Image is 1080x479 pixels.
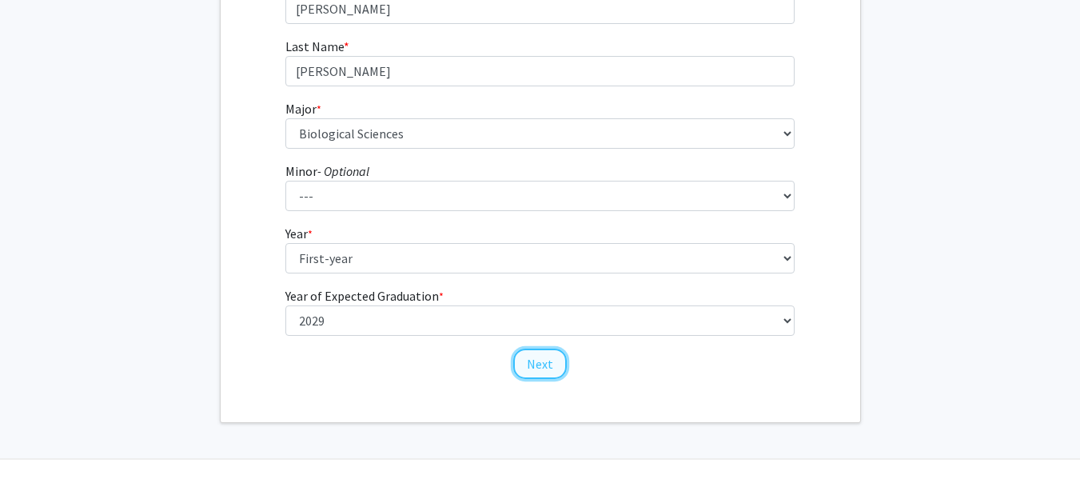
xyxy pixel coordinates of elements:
iframe: Chat [12,407,68,467]
button: Next [513,349,567,379]
label: Major [285,99,321,118]
label: Minor [285,162,369,181]
span: Last Name [285,38,344,54]
label: Year [285,224,313,243]
i: - Optional [317,163,369,179]
label: Year of Expected Graduation [285,286,444,305]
